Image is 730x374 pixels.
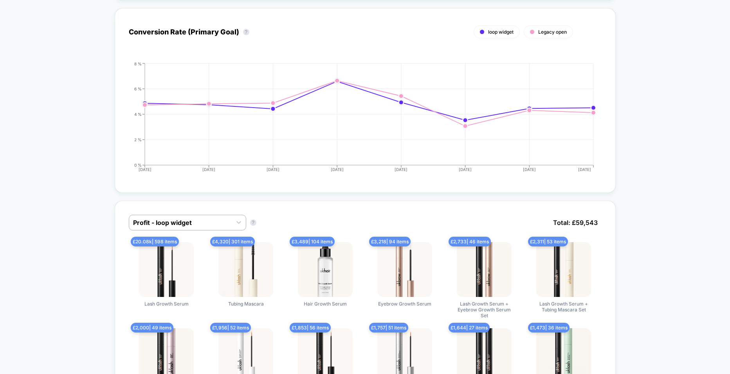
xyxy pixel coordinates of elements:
[290,323,331,333] span: £ 1,853 | 56 items
[134,61,142,66] tspan: 8 %
[290,237,335,246] span: £ 3,489 | 104 items
[369,237,411,246] span: £ 3,218 | 94 items
[457,242,512,297] img: Lash Growth Serum + Eyebrow Growth Serum Set
[134,137,142,142] tspan: 2 %
[298,242,353,297] img: Hair Growth Serum
[243,29,249,35] button: ?
[218,242,273,297] img: Tubing Mascara
[395,167,407,172] tspan: [DATE]
[330,167,343,172] tspan: [DATE]
[134,111,142,116] tspan: 4 %
[202,167,215,172] tspan: [DATE]
[549,215,602,230] span: Total: £ 59,543
[139,242,194,297] img: Lash Growth Serum
[459,167,472,172] tspan: [DATE]
[250,219,256,226] button: ?
[488,29,514,35] span: loop widget
[528,323,570,333] span: £ 1,473 | 36 items
[455,301,514,318] span: Lash Growth Serum + Eyebrow Growth Serum Set
[134,86,142,91] tspan: 6 %
[523,167,535,172] tspan: [DATE]
[528,237,568,246] span: £ 2,311 | 53 items
[304,301,347,307] span: Hair Growth Serum
[210,237,255,246] span: £ 4,320 | 301 items
[228,301,264,307] span: Tubing Mascara
[378,301,431,307] span: Eyebrow Growth Serum
[266,167,279,172] tspan: [DATE]
[134,162,142,167] tspan: 0 %
[210,323,251,333] span: £ 1,956 | 52 items
[144,301,189,307] span: Lash Growth Serum
[536,242,591,297] img: Lash Growth Serum + Tubing Mascara Set
[538,29,567,35] span: Legacy open
[449,323,490,333] span: £ 1,644 | 27 items
[578,167,591,172] tspan: [DATE]
[131,237,179,246] span: £ 20.08k | 598 items
[138,167,151,172] tspan: [DATE]
[131,323,173,333] span: £ 2,000 | 49 items
[534,301,593,313] span: Lash Growth Serum + Tubing Mascara Set
[377,242,432,297] img: Eyebrow Growth Serum
[121,61,594,179] div: CONVERSION_RATE
[449,237,491,246] span: £ 2,733 | 46 items
[369,323,408,333] span: £ 1,757 | 51 items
